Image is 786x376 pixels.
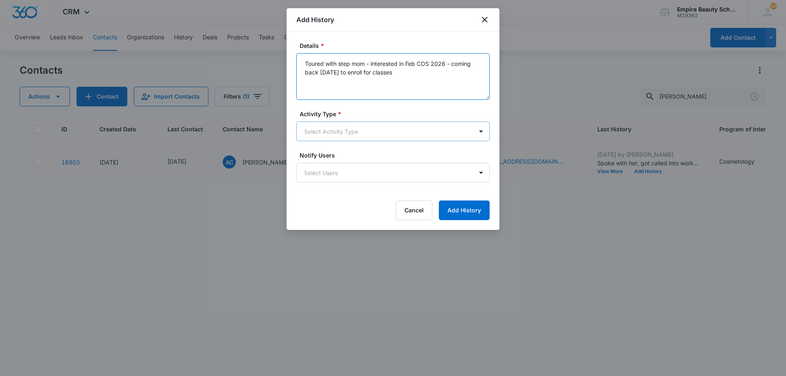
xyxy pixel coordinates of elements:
[396,200,432,220] button: Cancel
[439,200,490,220] button: Add History
[300,110,493,118] label: Activity Type
[300,151,493,160] label: Notify Users
[296,15,334,25] h1: Add History
[296,53,490,100] textarea: Toured with step mom - interested in Feb COS 2026 - coming back [DATE] to enroll for classes
[480,15,490,25] button: close
[300,41,493,50] label: Details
